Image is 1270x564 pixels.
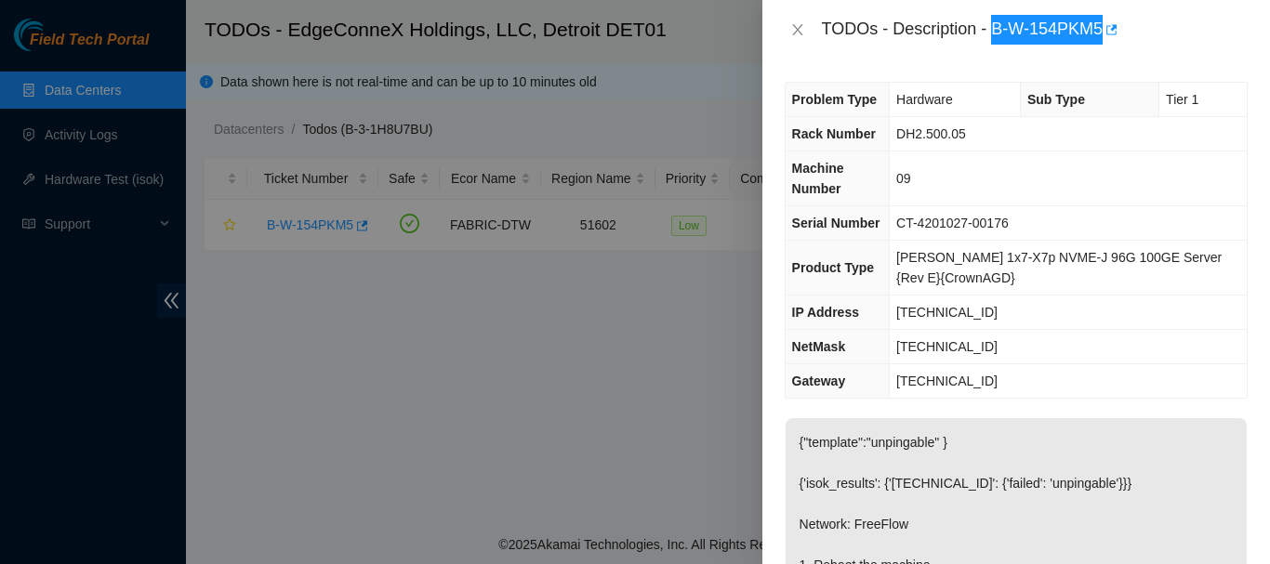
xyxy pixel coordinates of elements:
span: [TECHNICAL_ID] [896,374,998,388]
span: close [790,22,805,37]
span: Sub Type [1027,92,1085,107]
span: Rack Number [792,126,876,141]
span: DH2.500.05 [896,126,966,141]
span: Problem Type [792,92,878,107]
span: CT-4201027-00176 [896,216,1009,230]
span: Gateway [792,374,846,388]
span: [TECHNICAL_ID] [896,339,998,354]
div: TODOs - Description - B-W-154PKM5 [822,15,1248,45]
span: IP Address [792,305,859,320]
span: Tier 1 [1166,92,1198,107]
span: Serial Number [792,216,880,230]
span: Machine Number [792,161,844,196]
span: [TECHNICAL_ID] [896,305,998,320]
button: Close [785,21,811,39]
span: [PERSON_NAME] 1x7-X7p NVME-J 96G 100GE Server {Rev E}{CrownAGD} [896,250,1222,285]
span: NetMask [792,339,846,354]
span: 09 [896,171,911,186]
span: Product Type [792,260,874,275]
span: Hardware [896,92,953,107]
